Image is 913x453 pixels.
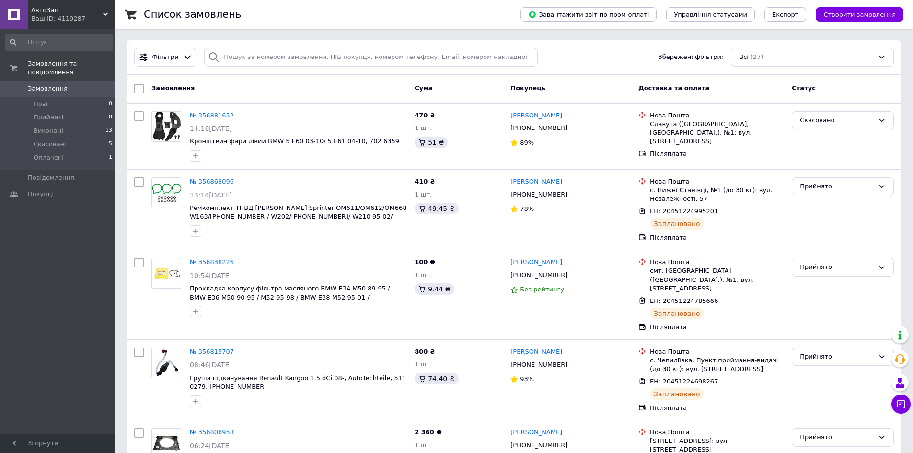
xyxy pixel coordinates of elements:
[415,283,454,295] div: 9.44 ₴
[650,356,784,373] div: с. Чепиліївка, Пункт приймання-видачі (до 30 кг): вул. [STREET_ADDRESS]
[510,258,562,267] a: [PERSON_NAME]
[415,191,432,198] span: 1 шт.
[415,178,435,185] span: 410 ₴
[144,9,241,20] h1: Список замовлень
[509,269,569,281] div: [PHONE_NUMBER]
[152,178,182,208] img: Фото товару
[510,428,562,437] a: [PERSON_NAME]
[34,100,47,108] span: Нові
[415,112,435,119] span: 470 ₴
[528,10,649,19] span: Завантажити звіт по пром-оплаті
[34,127,63,135] span: Виконані
[510,84,545,92] span: Покупець
[204,48,538,67] input: Пошук за номером замовлення, ПІБ покупця, номером телефону, Email, номером накладної
[650,323,784,332] div: Післяплата
[650,348,784,356] div: Нова Пошта
[650,111,784,120] div: Нова Пошта
[510,111,562,120] a: [PERSON_NAME]
[151,177,182,208] a: Фото товару
[650,258,784,267] div: Нова Пошта
[509,122,569,134] div: [PHONE_NUMBER]
[520,375,534,383] span: 93%
[520,286,564,293] span: Без рейтингу
[152,112,182,141] img: Фото товару
[650,297,718,304] span: ЕН: 20451224785666
[509,439,569,452] div: [PHONE_NUMBER]
[510,348,562,357] a: [PERSON_NAME]
[764,7,807,22] button: Експорт
[190,442,232,450] span: 06:24[DATE]
[190,429,234,436] a: № 356806958
[190,112,234,119] a: № 356881652
[34,153,64,162] span: Оплачені
[800,262,874,272] div: Прийнято
[509,359,569,371] div: [PHONE_NUMBER]
[5,34,113,51] input: Пошук
[650,177,784,186] div: Нова Пошта
[800,432,874,442] div: Прийнято
[28,174,74,182] span: Повідомлення
[152,264,182,283] img: Фото товару
[151,111,182,142] a: Фото товару
[105,127,112,135] span: 13
[415,348,435,355] span: 800 ₴
[190,361,232,369] span: 08:46[DATE]
[190,285,390,301] a: Прокладка корпусу фільтра масляного BMW E34 M50 89-95 / BMW E36 M50 90-95 / M52 95-98 / BMW E38 M...
[190,204,406,229] a: Ремкомплект ТНВД [PERSON_NAME] Sprinter OM611/OM612/OM668 W163/[PHONE_NUMBER]/ W202/[PHONE_NUMBER...
[638,84,709,92] span: Доставка та оплата
[650,388,704,400] div: Заплановано
[650,428,784,437] div: Нова Пошта
[28,59,115,77] span: Замовлення та повідомлення
[650,378,718,385] span: ЕН: 20451224698267
[109,140,112,149] span: 5
[650,186,784,203] div: с. Нижні Станівці, №1 (до 30 кг): вул. Незалежності, 57
[806,11,903,18] a: Створити замовлення
[772,11,799,18] span: Експорт
[520,205,534,212] span: 78%
[28,190,54,198] span: Покупці
[190,125,232,132] span: 14:18[DATE]
[190,191,232,199] span: 13:14[DATE]
[674,11,747,18] span: Управління статусами
[415,360,432,368] span: 1 шт.
[650,267,784,293] div: смт. [GEOGRAPHIC_DATA] ([GEOGRAPHIC_DATA].), №1: вул. [STREET_ADDRESS]
[510,177,562,186] a: [PERSON_NAME]
[823,11,896,18] span: Створити замовлення
[800,352,874,362] div: Прийнято
[520,7,657,22] button: Завантажити звіт по пром-оплаті
[415,84,432,92] span: Cума
[800,182,874,192] div: Прийнято
[650,308,704,319] div: Заплановано
[891,395,911,414] button: Чат з покупцем
[190,272,232,279] span: 10:54[DATE]
[151,84,195,92] span: Замовлення
[34,113,63,122] span: Прийняті
[509,188,569,201] div: [PHONE_NUMBER]
[190,258,234,266] a: № 356838226
[415,373,458,384] div: 74.40 ₴
[650,404,784,412] div: Післяплата
[190,374,406,391] a: Груша підкачування Renault Kangoo 1.5 dCi 08-, AutoTechteile, 511 0279, [PHONE_NUMBER]
[650,120,784,146] div: Славута ([GEOGRAPHIC_DATA], [GEOGRAPHIC_DATA].), №1: вул. [STREET_ADDRESS]
[109,153,112,162] span: 1
[31,14,115,23] div: Ваш ID: 4119287
[190,178,234,185] a: № 356868096
[28,84,68,93] span: Замовлення
[190,348,234,355] a: № 356815707
[152,348,182,378] img: Фото товару
[190,138,399,145] a: Кронштейн фари лівий BMW 5 E60 03-10/ 5 E61 04-10, 702 6359
[520,139,534,146] span: 89%
[415,441,432,449] span: 1 шт.
[650,233,784,242] div: Післяплата
[816,7,903,22] button: Створити замовлення
[792,84,816,92] span: Статус
[152,53,179,62] span: Фільтри
[666,7,755,22] button: Управління статусами
[739,53,749,62] span: Всі
[800,116,874,126] div: Скасовано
